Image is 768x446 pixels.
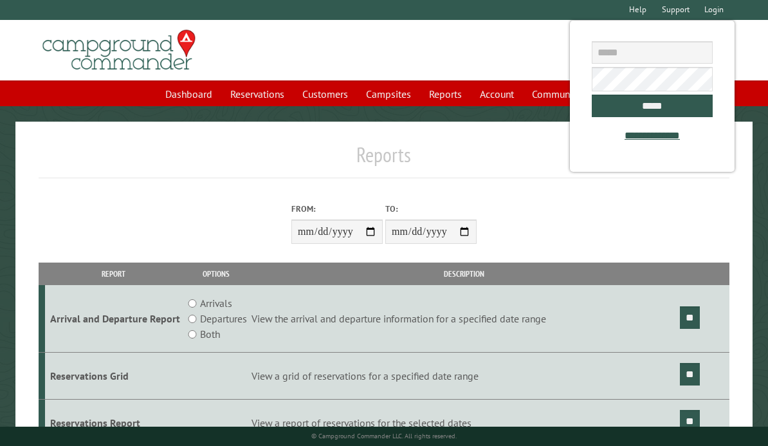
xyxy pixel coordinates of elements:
[223,82,292,106] a: Reservations
[45,285,183,353] td: Arrival and Departure Report
[250,263,679,285] th: Description
[291,203,383,215] label: From:
[183,263,250,285] th: Options
[524,82,611,106] a: Communications
[39,142,730,178] h1: Reports
[295,82,356,106] a: Customers
[250,353,679,400] td: View a grid of reservations for a specified date range
[358,82,419,106] a: Campsites
[311,432,457,440] small: © Campground Commander LLC. All rights reserved.
[421,82,470,106] a: Reports
[200,295,232,311] label: Arrivals
[158,82,220,106] a: Dashboard
[385,203,477,215] label: To:
[39,25,199,75] img: Campground Commander
[472,82,522,106] a: Account
[45,353,183,400] td: Reservations Grid
[200,326,220,342] label: Both
[250,285,679,353] td: View the arrival and departure information for a specified date range
[200,311,247,326] label: Departures
[45,263,183,285] th: Report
